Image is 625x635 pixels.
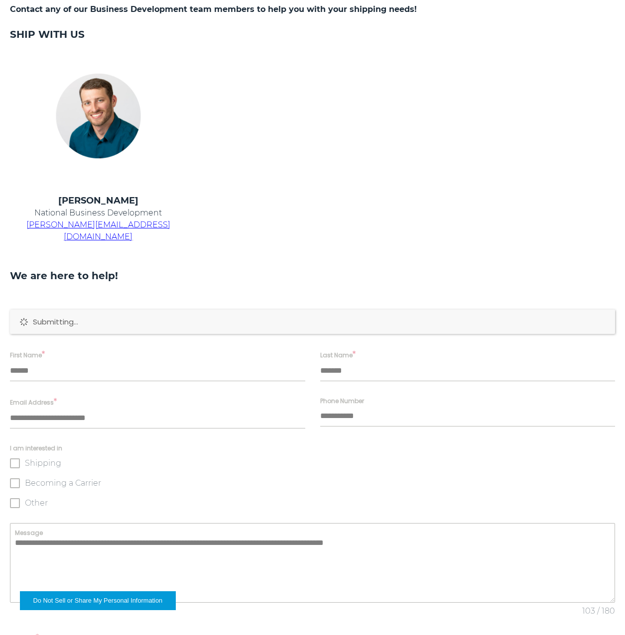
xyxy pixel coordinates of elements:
[10,207,187,219] p: National Business Development
[10,27,615,41] h3: SHIP WITH US
[26,220,170,241] a: [PERSON_NAME][EMAIL_ADDRESS][DOMAIN_NAME]
[33,317,605,327] p: Submitting...
[10,3,615,15] h5: Contact any of our Business Development team members to help you with your shipping needs!
[20,591,176,610] button: Do Not Sell or Share My Personal Information
[10,269,615,283] h3: We are here to help!
[10,194,187,207] h4: [PERSON_NAME]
